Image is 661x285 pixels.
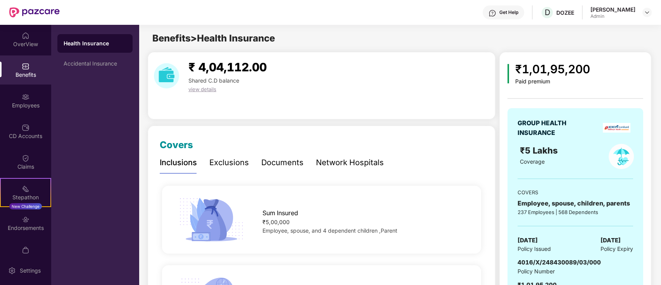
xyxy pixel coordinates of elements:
[22,185,29,193] img: svg+xml;base64,PHN2ZyB4bWxucz0iaHR0cDovL3d3dy53My5vcmcvMjAwMC9zdmciIHdpZHRoPSIyMSIgaGVpZ2h0PSIyMC...
[518,236,538,245] span: [DATE]
[520,158,545,165] span: Coverage
[160,139,193,150] span: Covers
[518,188,633,196] div: COVERS
[22,62,29,70] img: svg+xml;base64,PHN2ZyBpZD0iQmVuZWZpdHMiIHhtbG5zPSJodHRwOi8vd3d3LnczLm9yZy8yMDAwL3N2ZyIgd2lkdGg9Ij...
[188,86,216,92] span: view details
[518,245,551,253] span: Policy Issued
[518,208,633,216] div: 237 Employees | 568 Dependents
[601,245,633,253] span: Policy Expiry
[22,93,29,101] img: svg+xml;base64,PHN2ZyBpZD0iRW1wbG95ZWVzIiB4bWxucz0iaHR0cDovL3d3dy53My5vcmcvMjAwMC9zdmciIHdpZHRoPS...
[499,9,518,16] div: Get Help
[261,157,304,169] div: Documents
[590,6,635,13] div: [PERSON_NAME]
[644,9,650,16] img: svg+xml;base64,PHN2ZyBpZD0iRHJvcGRvd24tMzJ4MzIiIHhtbG5zPSJodHRwOi8vd3d3LnczLm9yZy8yMDAwL3N2ZyIgd2...
[518,268,555,275] span: Policy Number
[556,9,574,16] div: DOZEE
[520,145,560,155] span: ₹5 Lakhs
[8,267,16,275] img: svg+xml;base64,PHN2ZyBpZD0iU2V0dGluZy0yMHgyMCIgeG1sbnM9Imh0dHA6Ly93d3cudzMub3JnLzIwMDAvc3ZnIiB3aW...
[488,9,496,17] img: svg+xml;base64,PHN2ZyBpZD0iSGVscC0zMngzMiIgeG1sbnM9Imh0dHA6Ly93d3cudzMub3JnLzIwMDAvc3ZnIiB3aWR0aD...
[17,267,43,275] div: Settings
[64,40,126,47] div: Health Insurance
[22,246,29,254] img: svg+xml;base64,PHN2ZyBpZD0iTXlfT3JkZXJzIiBkYXRhLW5hbWU9Ik15IE9yZGVycyIgeG1sbnM9Imh0dHA6Ly93d3cudz...
[609,144,634,169] img: policyIcon
[316,157,384,169] div: Network Hospitals
[603,123,630,133] img: insurerLogo
[22,124,29,131] img: svg+xml;base64,PHN2ZyBpZD0iQ0RfQWNjb3VudHMiIGRhdGEtbmFtZT0iQ0QgQWNjb3VudHMiIHhtbG5zPSJodHRwOi8vd3...
[507,64,509,83] img: icon
[518,118,585,138] div: GROUP HEALTH INSURANCE
[545,8,550,17] span: D
[176,195,246,244] img: icon
[188,77,239,84] span: Shared C.D balance
[209,157,249,169] div: Exclusions
[22,216,29,223] img: svg+xml;base64,PHN2ZyBpZD0iRW5kb3JzZW1lbnRzIiB4bWxucz0iaHR0cDovL3d3dy53My5vcmcvMjAwMC9zdmciIHdpZH...
[154,63,179,88] img: download
[262,208,298,218] span: Sum Insured
[262,218,467,226] div: ₹5,00,000
[590,13,635,19] div: Admin
[22,154,29,162] img: svg+xml;base64,PHN2ZyBpZD0iQ2xhaW0iIHhtbG5zPSJodHRwOi8vd3d3LnczLm9yZy8yMDAwL3N2ZyIgd2lkdGg9IjIwIi...
[9,7,60,17] img: New Pazcare Logo
[22,32,29,40] img: svg+xml;base64,PHN2ZyBpZD0iSG9tZSIgeG1sbnM9Imh0dHA6Ly93d3cudzMub3JnLzIwMDAvc3ZnIiB3aWR0aD0iMjAiIG...
[152,33,275,44] span: Benefits > Health Insurance
[518,199,633,208] div: Employee, spouse, children, parents
[262,227,397,234] span: Employee, spouse, and 4 dependent children ,Parent
[188,60,267,74] span: ₹ 4,04,112.00
[518,259,601,266] span: 4016/X/248430089/03/000
[515,78,590,85] div: Paid premium
[64,60,126,67] div: Accidental Insurance
[160,157,197,169] div: Inclusions
[9,203,42,209] div: New Challenge
[1,193,50,201] div: Stepathon
[515,60,590,78] div: ₹1,01,95,200
[601,236,621,245] span: [DATE]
